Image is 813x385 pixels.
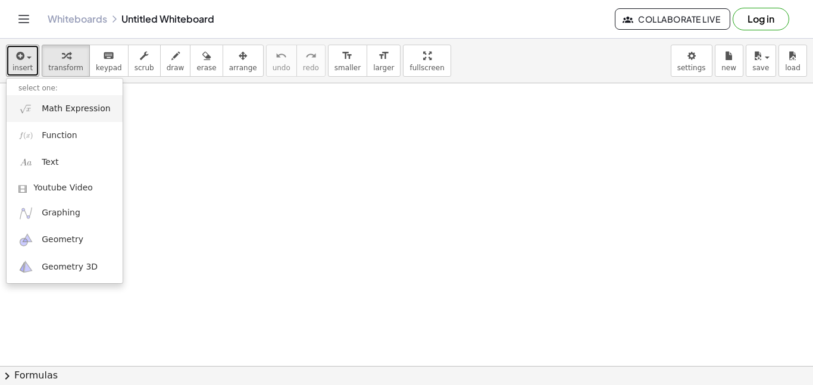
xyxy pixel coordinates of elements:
button: insert [6,45,39,77]
button: redoredo [296,45,326,77]
a: Youtube Video [7,176,123,200]
button: format_sizelarger [367,45,401,77]
a: Function [7,122,123,149]
a: Whiteboards [48,13,107,25]
a: Text [7,149,123,176]
button: format_sizesmaller [328,45,367,77]
span: Text [42,156,58,168]
i: keyboard [103,49,114,63]
button: transform [42,45,90,77]
i: format_size [342,49,353,63]
span: Youtube Video [33,182,93,194]
img: ggb-graphing.svg [18,206,33,221]
button: arrange [223,45,264,77]
button: Toggle navigation [14,10,33,29]
button: draw [160,45,191,77]
span: Math Expression [42,103,110,115]
button: undoundo [266,45,297,77]
img: ggb-3d.svg [18,259,33,274]
i: redo [305,49,317,63]
span: insert [12,64,33,72]
span: Function [42,130,77,142]
i: undo [276,49,287,63]
span: save [752,64,769,72]
i: format_size [378,49,389,63]
img: f_x.png [18,128,33,143]
a: Math Expression [7,95,123,122]
span: new [721,64,736,72]
a: Graphing [7,200,123,227]
span: fullscreen [409,64,444,72]
span: transform [48,64,83,72]
li: select one: [7,82,123,95]
img: sqrt_x.png [18,101,33,116]
button: erase [190,45,223,77]
button: Log in [733,8,789,30]
a: Geometry [7,227,123,253]
span: settings [677,64,706,72]
span: keypad [96,64,122,72]
span: Geometry [42,234,83,246]
button: load [778,45,807,77]
span: scrub [135,64,154,72]
button: keyboardkeypad [89,45,129,77]
span: redo [303,64,319,72]
img: ggb-geometry.svg [18,233,33,248]
span: Geometry 3D [42,261,98,273]
button: save [746,45,776,77]
a: Geometry 3D [7,253,123,280]
button: settings [671,45,712,77]
button: Collaborate Live [615,8,730,30]
span: erase [196,64,216,72]
span: larger [373,64,394,72]
button: fullscreen [403,45,451,77]
button: new [715,45,743,77]
span: draw [167,64,185,72]
span: smaller [334,64,361,72]
span: Collaborate Live [625,14,720,24]
span: undo [273,64,290,72]
span: Graphing [42,207,80,219]
img: Aa.png [18,155,33,170]
button: scrub [128,45,161,77]
span: load [785,64,801,72]
span: arrange [229,64,257,72]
